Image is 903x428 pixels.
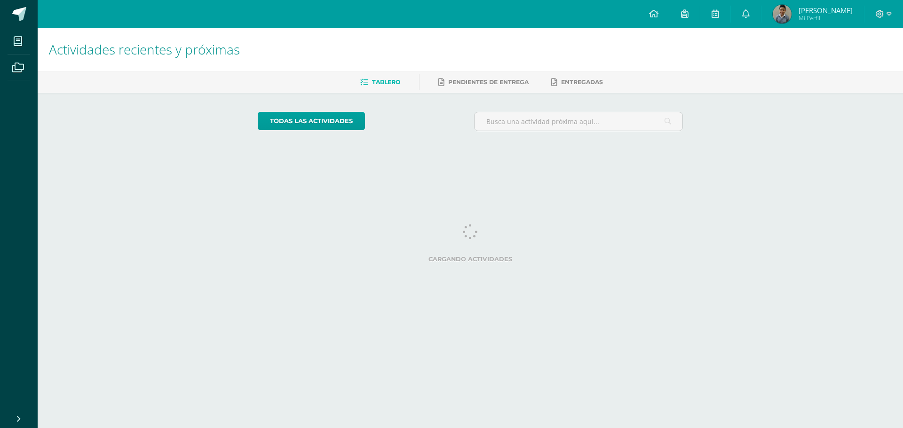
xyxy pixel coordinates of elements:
span: [PERSON_NAME] [799,6,853,15]
input: Busca una actividad próxima aquí... [475,112,683,131]
a: Pendientes de entrega [438,75,529,90]
span: Pendientes de entrega [448,78,529,86]
span: Tablero [372,78,400,86]
img: 6a29469838e8344275ebbde8307ef8c6.png [773,5,792,23]
a: Entregadas [551,75,603,90]
span: Mi Perfil [799,14,853,22]
label: Cargando actividades [258,256,683,263]
a: todas las Actividades [258,112,365,130]
span: Actividades recientes y próximas [49,40,240,58]
a: Tablero [360,75,400,90]
span: Entregadas [561,78,603,86]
